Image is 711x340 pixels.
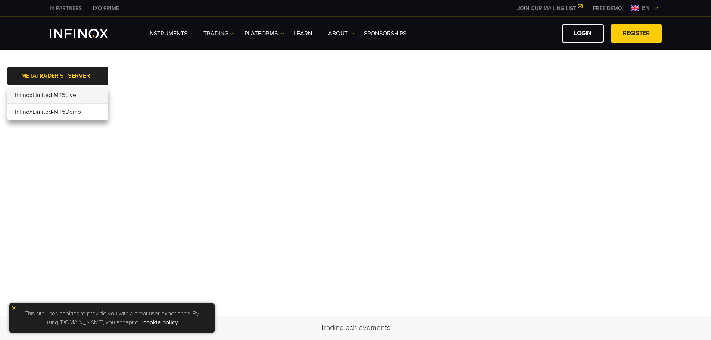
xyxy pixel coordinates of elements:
[148,29,194,38] a: Instruments
[7,104,108,120] li: InfinoxLimited-MT5Demo
[611,24,662,43] a: REGISTER
[143,319,178,326] a: cookie policy
[13,307,211,329] p: This site uses cookies to provide you with a great user experience. By using [DOMAIN_NAME], you a...
[50,29,126,38] a: INFINOX Logo
[328,29,355,38] a: ABOUT
[203,29,235,38] a: TRADING
[11,305,16,311] img: yellow close icon
[364,29,406,38] a: SPONSORSHIPS
[639,4,653,13] span: en
[587,4,628,12] a: INFINOX MENU
[562,24,604,43] a: LOGIN
[44,4,87,12] a: INFINOX
[294,29,319,38] a: Learn
[244,29,284,38] a: PLATFORMS
[7,87,108,104] li: InfinoxLimited-MT5Live
[87,4,125,12] a: INFINOX
[7,67,108,85] a: METATRADER 5 | SERVER ↓
[94,322,617,333] h2: Trading achievements
[512,5,587,12] a: JOIN OUR MAILING LIST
